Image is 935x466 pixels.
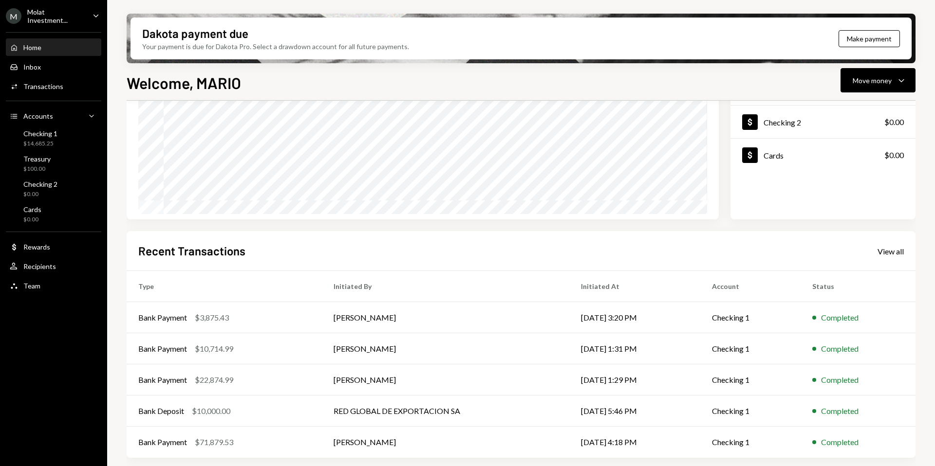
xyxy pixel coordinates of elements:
a: View all [878,246,904,256]
div: $0.00 [23,190,57,198]
a: Checking 1$14,685.25 [6,126,101,150]
div: Completed [821,374,859,386]
td: [PERSON_NAME] [322,427,569,458]
div: Team [23,282,40,290]
button: Move money [841,68,916,92]
div: $3,875.43 [195,312,229,323]
div: Checking 2 [23,180,57,188]
th: Status [801,271,916,302]
a: Home [6,38,101,56]
td: [DATE] 4:18 PM [569,427,700,458]
td: [PERSON_NAME] [322,302,569,333]
a: Cards$0.00 [730,139,916,171]
div: $22,874.99 [195,374,233,386]
div: $100.00 [23,165,51,173]
div: View all [878,247,904,256]
a: Rewards [6,238,101,255]
div: Bank Payment [138,374,187,386]
div: Move money [853,75,892,86]
a: Team [6,277,101,294]
td: [PERSON_NAME] [322,333,569,364]
div: Bank Payment [138,312,187,323]
div: Bank Payment [138,343,187,355]
div: Bank Payment [138,436,187,448]
div: Completed [821,405,859,417]
td: Checking 1 [700,333,801,364]
div: Completed [821,436,859,448]
div: Checking 1 [23,129,57,138]
a: Transactions [6,77,101,95]
div: $0.00 [884,149,904,161]
th: Initiated By [322,271,569,302]
div: Cards [764,151,784,160]
a: Checking 2$0.00 [730,106,916,138]
a: Treasury$100.00 [6,152,101,175]
div: Bank Deposit [138,405,184,417]
th: Initiated At [569,271,700,302]
div: Recipients [23,262,56,270]
a: Checking 2$0.00 [6,177,101,200]
div: Molat Investment... [27,8,85,24]
div: Checking 2 [764,118,801,127]
td: RED GLOBAL DE EXPORTACION SA [322,395,569,427]
div: Accounts [23,112,53,120]
td: [DATE] 1:29 PM [569,364,700,395]
div: Treasury [23,155,51,163]
div: Completed [821,343,859,355]
td: Checking 1 [700,302,801,333]
a: Cards$0.00 [6,202,101,226]
th: Account [700,271,801,302]
div: $0.00 [23,215,41,224]
div: $10,000.00 [192,405,230,417]
div: M [6,8,21,24]
td: Checking 1 [700,395,801,427]
div: $71,879.53 [195,436,233,448]
div: $14,685.25 [23,140,57,148]
h1: Welcome, MARIO [127,73,241,92]
div: Inbox [23,63,41,71]
div: Dakota payment due [142,25,248,41]
h2: Recent Transactions [138,243,245,259]
div: Your payment is due for Dakota Pro. Select a drawdown account for all future payments. [142,41,409,52]
td: [DATE] 5:46 PM [569,395,700,427]
div: Transactions [23,82,63,90]
div: Completed [821,312,859,323]
td: [DATE] 1:31 PM [569,333,700,364]
td: [DATE] 3:20 PM [569,302,700,333]
a: Inbox [6,58,101,75]
a: Accounts [6,107,101,125]
div: Rewards [23,243,50,251]
button: Make payment [839,30,900,47]
td: Checking 1 [700,364,801,395]
td: [PERSON_NAME] [322,364,569,395]
div: Cards [23,205,41,214]
td: Checking 1 [700,427,801,458]
div: Home [23,43,41,52]
a: Recipients [6,257,101,275]
div: $10,714.99 [195,343,233,355]
div: $0.00 [884,116,904,128]
th: Type [127,271,322,302]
